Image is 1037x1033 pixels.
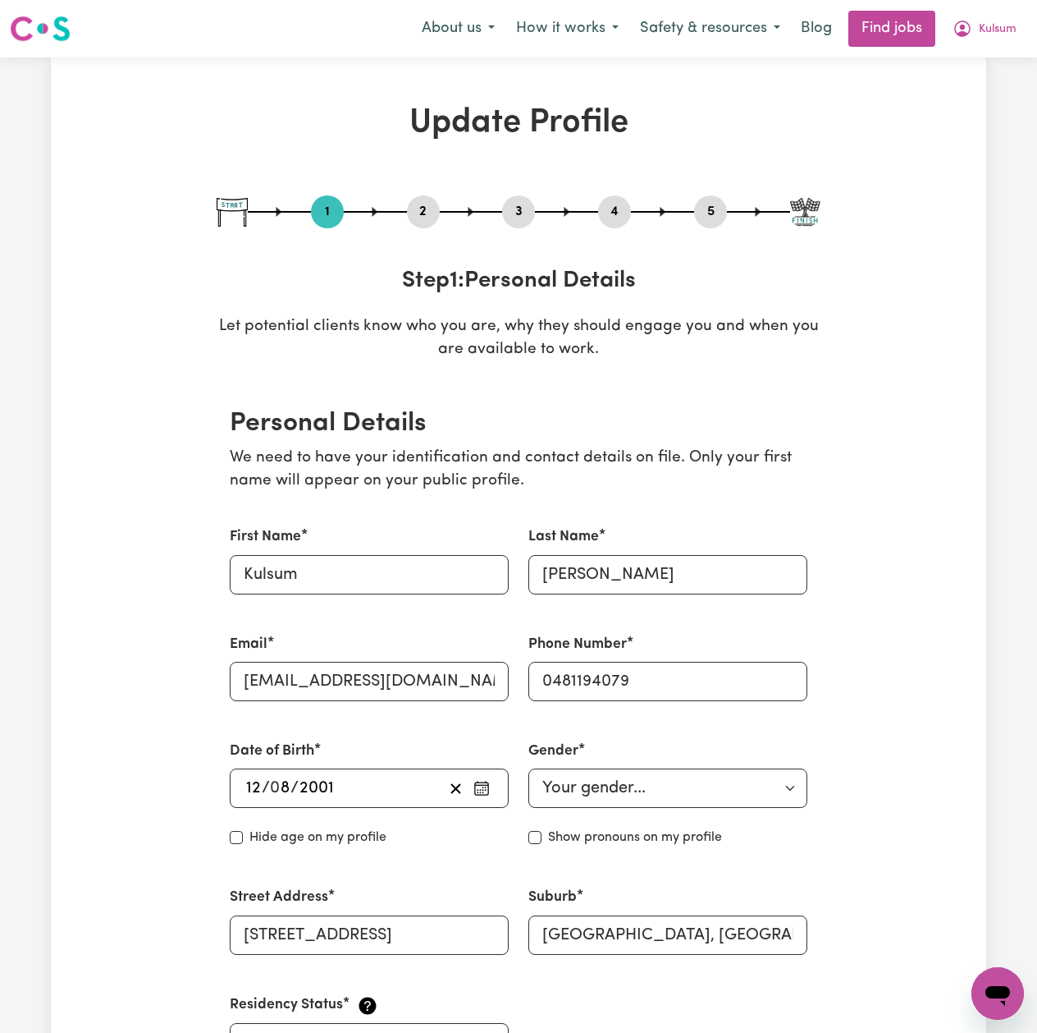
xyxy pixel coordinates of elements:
span: / [262,779,270,797]
span: Kulsum [979,21,1016,39]
label: Street Address [230,887,328,908]
label: Date of Birth [230,741,314,762]
iframe: Button to launch messaging window [971,967,1024,1020]
a: Blog [791,11,842,47]
label: Gender [528,741,578,762]
input: -- [271,776,290,801]
label: Suburb [528,887,577,908]
a: Careseekers logo [10,10,71,48]
label: Residency Status [230,994,343,1016]
label: Phone Number [528,634,627,655]
label: Last Name [528,526,599,548]
h1: Update Profile [217,103,820,143]
button: My Account [942,11,1027,46]
button: Go to step 2 [407,201,440,223]
label: First Name [230,526,301,548]
h2: Personal Details [230,408,807,439]
img: Careseekers logo [10,14,71,44]
button: Go to step 5 [694,201,727,223]
input: ---- [299,776,335,801]
button: Go to step 3 [502,201,535,223]
input: e.g. North Bondi, New South Wales [528,916,807,955]
a: Find jobs [848,11,935,47]
button: How it works [505,11,629,46]
button: About us [411,11,505,46]
span: 0 [270,780,280,797]
label: Show pronouns on my profile [548,828,722,847]
p: Let potential clients know who you are, why they should engage you and when you are available to ... [217,315,820,363]
button: Go to step 4 [598,201,631,223]
label: Hide age on my profile [249,828,386,847]
button: Go to step 1 [311,201,344,223]
span: / [290,779,299,797]
input: -- [245,776,262,801]
button: Safety & resources [629,11,791,46]
p: We need to have your identification and contact details on file. Only your first name will appear... [230,447,807,494]
label: Email [230,634,267,655]
h3: Step 1 : Personal Details [217,268,820,296]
